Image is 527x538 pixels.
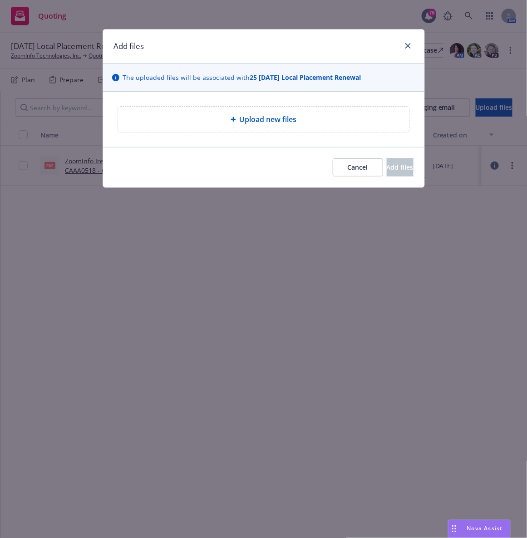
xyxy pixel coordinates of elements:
[250,73,361,82] strong: 25 [DATE] Local Placement Renewal
[387,163,414,171] span: Add files
[123,73,361,82] span: The uploaded files will be associated with
[348,163,368,171] span: Cancel
[118,106,410,132] div: Upload new files
[387,158,414,176] button: Add files
[467,525,503,533] span: Nova Assist
[333,158,383,176] button: Cancel
[403,40,414,51] a: close
[240,114,297,125] span: Upload new files
[448,520,460,538] div: Drag to move
[114,40,144,52] h1: Add files
[448,520,511,538] button: Nova Assist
